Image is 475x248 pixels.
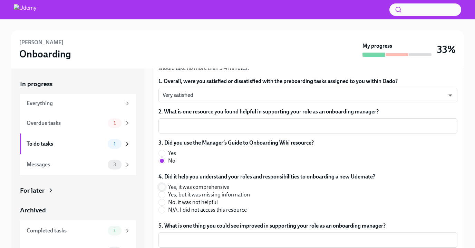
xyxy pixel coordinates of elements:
a: Overdue tasks1 [20,113,136,134]
span: Yes, it was comprehensive [168,183,229,191]
a: Completed tasks1 [20,220,136,241]
h3: 33% [437,43,456,56]
span: 1 [109,228,120,233]
div: Everything [27,100,122,107]
div: For later [20,186,45,195]
a: In progress [20,80,136,89]
span: Yes [168,149,176,157]
span: No [168,157,175,165]
label: 5. What is one thing you could see improved in supporting your role as an onboarding manager? [158,222,457,230]
span: 1 [109,141,120,146]
a: For later [20,186,136,195]
label: 4. Did it help you understand your roles and responsibilities to onboarding a new Udemate? [158,173,375,181]
label: 1. Overall, were you satisfied or dissatisfied with the preboarding tasks assigned to you within ... [158,77,457,85]
div: Completed tasks [27,227,105,235]
span: No, it was not helpful [168,199,218,206]
a: Everything [20,94,136,113]
label: 3. Did you use the Manager’s Guide to Onboarding Wiki resource? [158,139,314,147]
div: To do tasks [27,140,105,148]
div: Overdue tasks [27,119,105,127]
span: Yes, but it was missing information [168,191,250,199]
h6: [PERSON_NAME] [19,39,64,46]
div: Messages [27,161,105,168]
img: Udemy [14,4,36,15]
strong: My progress [362,42,392,50]
div: Very satisfied [158,88,457,102]
a: To do tasks1 [20,134,136,154]
span: 1 [109,120,120,126]
a: Messages3 [20,154,136,175]
a: Archived [20,206,136,215]
h3: Onboarding [19,48,71,60]
label: 2. What is one resource you found helpful in supporting your role as an onboarding manager? [158,108,457,116]
span: N/A, I did not access this resource [168,206,247,214]
span: 3 [109,162,120,167]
